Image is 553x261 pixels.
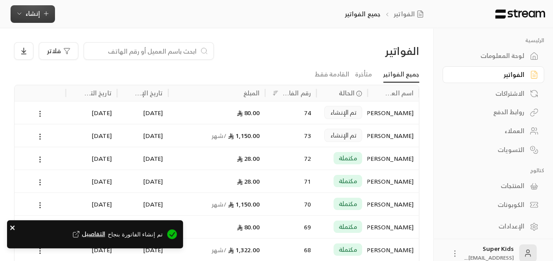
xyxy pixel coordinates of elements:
button: Sort [270,88,281,98]
a: التسويات [443,141,544,158]
div: [DATE] [122,170,163,192]
div: تاريخ الإنشاء [134,87,163,98]
div: [PERSON_NAME] [373,193,414,215]
div: [DATE] [122,193,163,215]
div: 69 [270,216,311,238]
div: [DATE] [71,216,112,238]
a: القادمة فقط [315,67,349,82]
span: تم الإنشاء [330,131,356,140]
div: [DATE] [122,124,163,147]
a: لوحة المعلومات [443,47,544,65]
div: الكوبونات [454,200,524,209]
div: [DATE] [71,124,112,147]
a: المنتجات [443,178,544,195]
div: 1,150.00 [173,124,260,147]
div: التسويات [454,145,524,154]
div: [DATE] [71,193,112,215]
nav: breadcrumb [344,10,427,18]
a: الكوبونات [443,196,544,214]
a: الإعدادات [443,218,544,235]
div: [DATE] [122,147,163,170]
div: الإعدادات [454,222,524,231]
a: العملاء [443,123,544,140]
div: 68 [270,239,311,261]
span: إنشاء [26,8,40,19]
p: جميع الفواتير [344,10,381,18]
a: روابط الدفع [443,104,544,121]
div: 71 [270,170,311,192]
input: ابحث باسم العميل أو رقم الهاتف [89,46,197,56]
div: [DATE] [71,170,112,192]
div: اسم العميل [384,87,414,98]
div: 28.00 [173,147,260,170]
button: فلاتر [39,42,78,60]
div: 80.00 [173,101,260,124]
div: [PERSON_NAME] [373,124,414,147]
div: [DATE] [122,216,163,238]
p: الرئيسية [443,37,544,44]
a: جميع الفواتير [383,67,419,83]
a: الاشتراكات [443,85,544,102]
div: [DATE] [71,147,112,170]
span: مكتملة [339,245,357,254]
div: 80.00 [173,216,260,238]
div: 1,150.00 [173,193,260,215]
span: مكتملة [339,222,357,231]
span: فلاتر [47,48,61,54]
span: تم إنشاء الفاتورة بنجاح [13,230,163,240]
div: [PERSON_NAME] [373,170,414,192]
button: إنشاء [11,5,55,23]
div: 70 [270,193,311,215]
div: رقم الفاتورة [282,87,311,98]
div: 74 [270,101,311,124]
p: كتالوج [443,167,544,174]
div: الاشتراكات [454,89,524,98]
div: روابط الدفع [454,108,524,116]
div: 1,322.00 [173,239,260,261]
div: [PERSON_NAME] [373,216,414,238]
img: Logo [494,9,546,19]
a: متأخرة [355,67,372,82]
div: [DATE] [122,101,163,124]
div: [DATE] [71,101,112,124]
div: المبلغ [243,87,260,98]
a: الفواتير [394,10,427,18]
div: 28.00 [173,170,260,192]
span: / شهر [212,199,227,210]
span: / شهر [212,244,227,255]
span: تم الإنشاء [330,108,356,117]
div: الفواتير [454,70,524,79]
div: [PERSON_NAME] [373,239,414,261]
span: الحالة [338,88,355,98]
button: close [10,223,16,232]
span: / شهر [212,130,227,141]
div: [PERSON_NAME] [373,147,414,170]
span: مكتملة [339,199,357,208]
span: مكتملة [339,177,357,185]
div: 73 [270,124,311,147]
div: العملاء [454,127,524,135]
div: لوحة المعلومات [454,51,524,60]
div: الفواتير [324,44,419,58]
span: مكتملة [339,154,357,163]
a: الفواتير [443,66,544,83]
div: المنتجات [454,181,524,190]
button: التفاصيل [71,230,105,239]
div: 72 [270,147,311,170]
div: تاريخ التحديث [82,87,112,98]
div: [PERSON_NAME] [373,101,414,124]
